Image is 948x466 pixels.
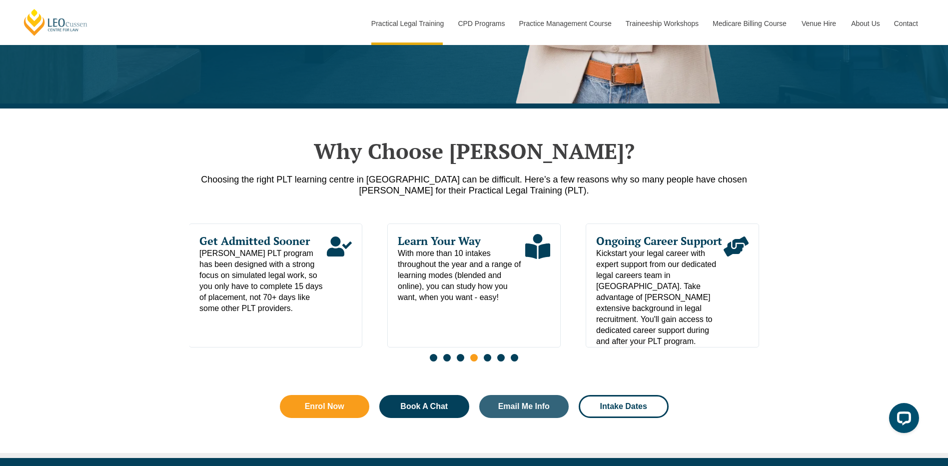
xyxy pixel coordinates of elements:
[479,395,569,418] a: Email Me Info
[387,223,561,347] div: 5 / 7
[280,395,370,418] a: Enrol Now
[881,399,923,441] iframe: LiveChat chat widget
[430,354,437,361] span: Go to slide 1
[887,2,926,45] a: Contact
[511,354,518,361] span: Go to slide 7
[596,248,724,347] span: Kickstart your legal career with expert support from our dedicated legal careers team in [GEOGRAP...
[470,354,478,361] span: Go to slide 4
[379,395,469,418] a: Book A Chat
[596,234,724,248] span: Ongoing Career Support
[484,354,491,361] span: Go to slide 5
[844,2,887,45] a: About Us
[305,402,344,410] span: Enrol Now
[723,234,748,347] div: Read More
[189,223,362,347] div: 4 / 7
[398,248,525,303] span: With more than 10 intakes throughout the year and a range of learning modes (blended and online),...
[199,248,327,314] span: [PERSON_NAME] PLT program has been designed with a strong focus on simulated legal work, so you o...
[586,223,759,347] div: 6 / 7
[457,354,464,361] span: Go to slide 3
[189,223,759,367] div: Slides
[327,234,352,314] div: Read More
[22,8,89,36] a: [PERSON_NAME] Centre for Law
[512,2,618,45] a: Practice Management Course
[450,2,511,45] a: CPD Programs
[199,234,327,248] span: Get Admitted Sooner
[498,402,550,410] span: Email Me Info
[794,2,844,45] a: Venue Hire
[618,2,705,45] a: Traineeship Workshops
[579,395,669,418] a: Intake Dates
[400,402,448,410] span: Book A Chat
[189,174,759,196] p: Choosing the right PLT learning centre in [GEOGRAPHIC_DATA] can be difficult. Here’s a few reason...
[705,2,794,45] a: Medicare Billing Course
[497,354,505,361] span: Go to slide 6
[600,402,647,410] span: Intake Dates
[525,234,550,303] div: Read More
[443,354,451,361] span: Go to slide 2
[189,138,759,163] h2: Why Choose [PERSON_NAME]?
[398,234,525,248] span: Learn Your Way
[364,2,451,45] a: Practical Legal Training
